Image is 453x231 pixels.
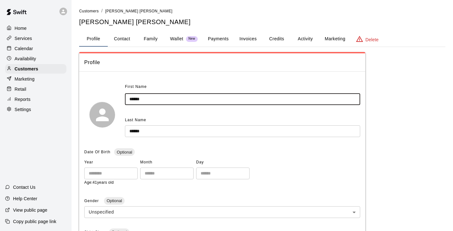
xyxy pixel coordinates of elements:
p: Calendar [15,45,33,52]
a: Customers [79,8,99,13]
a: Settings [5,105,66,114]
button: Profile [79,31,108,47]
span: Year [84,157,138,168]
p: View public page [13,207,47,213]
p: Copy public page link [13,218,56,225]
span: Optional [104,198,124,203]
span: Age: 41 years old [84,180,114,185]
p: Home [15,25,27,31]
p: Settings [15,106,31,113]
button: Credits [262,31,291,47]
a: Services [5,34,66,43]
span: Month [140,157,194,168]
span: Last Name [125,118,146,122]
a: Customers [5,64,66,74]
span: First Name [125,82,147,92]
p: Reports [15,96,31,102]
button: Contact [108,31,136,47]
div: Unspecified [84,206,360,218]
p: Availability [15,56,36,62]
p: Services [15,35,32,42]
h5: [PERSON_NAME] [PERSON_NAME] [79,18,445,26]
span: Optional [114,150,134,155]
a: Calendar [5,44,66,53]
a: Home [5,23,66,33]
p: Help Center [13,195,37,202]
p: Customers [15,66,38,72]
a: Retail [5,84,66,94]
span: New [186,37,198,41]
p: Retail [15,86,26,92]
button: Payments [203,31,234,47]
div: basic tabs example [79,31,445,47]
button: Invoices [234,31,262,47]
a: Reports [5,95,66,104]
span: Profile [84,58,360,67]
span: Day [196,157,250,168]
button: Activity [291,31,319,47]
span: Customers [79,9,99,13]
a: Availability [5,54,66,63]
p: Wallet [170,36,183,42]
p: Contact Us [13,184,36,190]
button: Marketing [319,31,350,47]
span: Gender [84,199,100,203]
p: Marketing [15,76,35,82]
p: Delete [366,36,379,43]
a: Marketing [5,74,66,84]
li: / [101,8,103,14]
span: Date Of Birth [84,150,110,154]
span: [PERSON_NAME] [PERSON_NAME] [105,9,173,13]
button: Family [136,31,165,47]
nav: breadcrumb [79,8,445,15]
